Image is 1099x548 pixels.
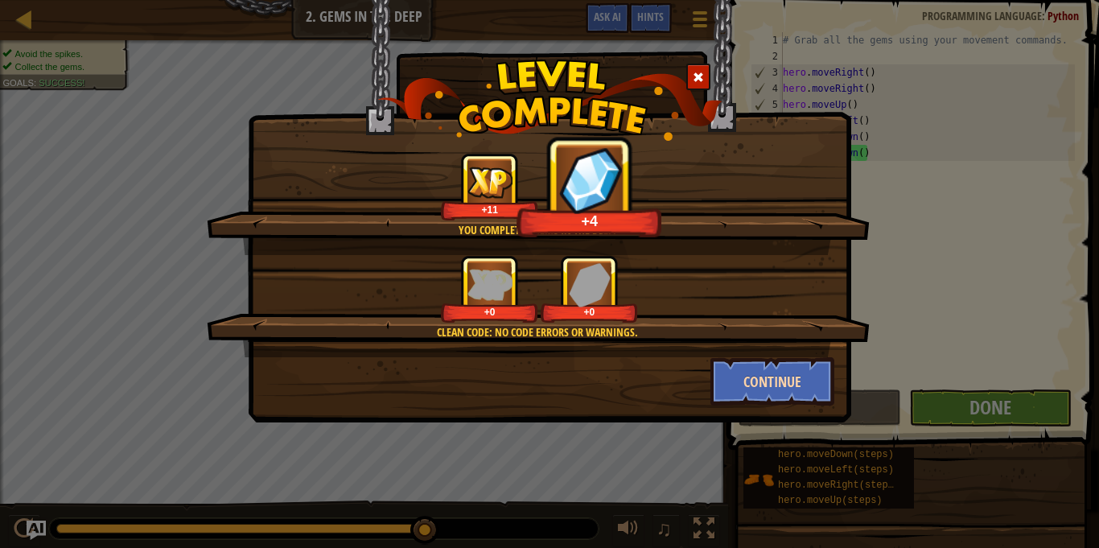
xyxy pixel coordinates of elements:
img: reward_icon_xp.png [467,269,512,300]
div: +11 [444,204,535,216]
img: reward_icon_gems.png [569,262,611,307]
button: Continue [710,357,835,406]
img: reward_icon_gems.png [552,142,628,218]
div: Clean code: no code errors or warnings. [283,324,791,340]
div: +0 [444,306,535,318]
div: +0 [544,306,635,318]
div: +4 [521,212,658,230]
div: You completed Gems in the Deep. [283,222,791,238]
img: reward_icon_xp.png [467,167,512,198]
img: level_complete.png [377,60,722,141]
